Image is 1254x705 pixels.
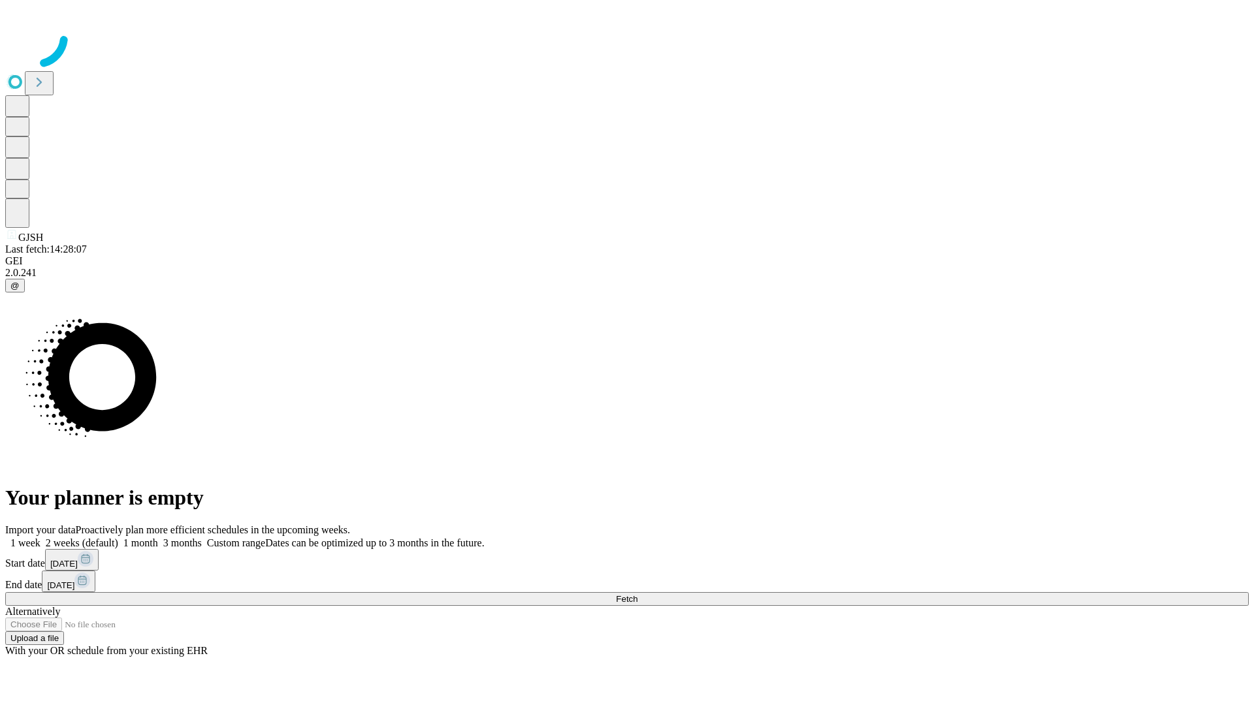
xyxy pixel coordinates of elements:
[46,537,118,548] span: 2 weeks (default)
[5,571,1249,592] div: End date
[10,537,40,548] span: 1 week
[5,606,60,617] span: Alternatively
[50,559,78,569] span: [DATE]
[5,549,1249,571] div: Start date
[5,267,1249,279] div: 2.0.241
[45,549,99,571] button: [DATE]
[207,537,265,548] span: Custom range
[18,232,43,243] span: GJSH
[5,631,64,645] button: Upload a file
[5,524,76,535] span: Import your data
[5,486,1249,510] h1: Your planner is empty
[5,243,87,255] span: Last fetch: 14:28:07
[42,571,95,592] button: [DATE]
[123,537,158,548] span: 1 month
[616,594,637,604] span: Fetch
[163,537,202,548] span: 3 months
[76,524,350,535] span: Proactively plan more efficient schedules in the upcoming weeks.
[5,645,208,656] span: With your OR schedule from your existing EHR
[5,255,1249,267] div: GEI
[265,537,484,548] span: Dates can be optimized up to 3 months in the future.
[5,592,1249,606] button: Fetch
[5,279,25,292] button: @
[10,281,20,290] span: @
[47,580,74,590] span: [DATE]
